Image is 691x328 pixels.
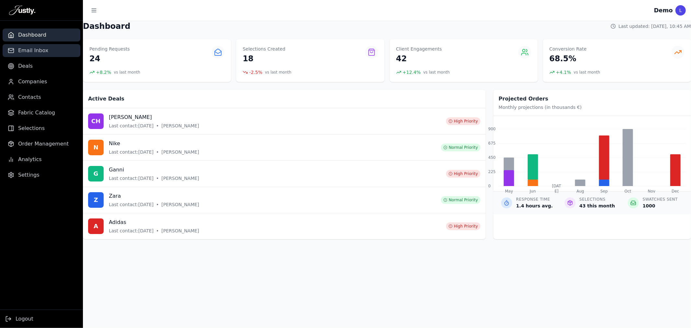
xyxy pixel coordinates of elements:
[654,6,673,15] div: Demo
[18,124,45,132] span: Selections
[18,109,55,117] span: Fabric Catalog
[109,113,199,121] h3: [PERSON_NAME]
[265,70,292,75] span: vs last month
[528,189,538,194] div: Jun
[643,197,678,202] p: Swatches Sent
[249,69,262,76] span: -2.5 %
[504,189,514,194] div: May
[423,70,450,75] span: vs last month
[623,189,633,194] div: Oct
[109,201,154,208] span: Last contact: [DATE]
[9,5,35,16] img: Justly Logo
[580,203,615,209] p: 43 this month
[18,47,48,54] span: Email Inbox
[109,123,154,129] span: Last contact: [DATE]
[549,53,587,64] p: 68.5%
[161,175,199,182] span: [PERSON_NAME]
[109,192,199,200] h3: Zara
[446,117,480,125] div: High Priority
[441,196,480,204] div: Normal Priority
[556,69,571,76] span: + 4.1 %
[18,78,47,86] span: Companies
[18,171,40,179] span: Settings
[88,218,104,234] div: A
[243,53,285,64] p: 18
[89,46,130,52] p: Pending Requests
[488,169,496,174] span: 225
[403,69,421,76] span: + 12.4 %
[88,95,480,103] h2: Active Deals
[488,155,496,160] span: 450
[83,21,130,31] h1: Dashboard
[3,60,80,73] a: Deals
[109,218,199,226] h3: Adidas
[396,46,442,52] p: Client Engagements
[18,156,42,163] span: Analytics
[156,228,159,234] span: •
[18,93,41,101] span: Contacts
[88,166,104,182] div: G
[109,166,199,174] h3: Ganni
[549,46,587,52] p: Conversion Rate
[643,203,678,209] p: 1000
[488,126,496,132] span: 900
[109,175,154,182] span: Last contact: [DATE]
[3,122,80,135] a: Selections
[551,183,562,194] div: [DATE]
[599,189,609,194] div: Sep
[88,192,104,208] div: Z
[441,144,480,151] div: Normal Priority
[18,140,69,148] span: Order Management
[5,315,33,323] button: Logout
[647,189,657,194] div: Nov
[499,104,686,111] p: Monthly projections (in thousands €)
[488,141,496,146] span: 675
[18,62,33,70] span: Deals
[18,31,46,39] span: Dashboard
[88,5,100,16] button: Toggle sidebar
[156,201,159,208] span: •
[574,70,600,75] span: vs last month
[3,91,80,104] a: Contacts
[446,170,480,178] div: High Priority
[88,140,104,155] div: N
[3,106,80,119] a: Fabric Catalog
[243,46,285,52] p: Selections Created
[618,23,691,29] span: Last updated: [DATE], 10:45 AM
[3,153,80,166] a: Analytics
[161,201,199,208] span: [PERSON_NAME]
[3,29,80,41] a: Dashboard
[156,123,159,129] span: •
[3,169,80,182] a: Settings
[575,189,585,194] div: Aug
[156,149,159,155] span: •
[89,53,130,64] p: 24
[675,5,686,16] div: L
[109,149,154,155] span: Last contact: [DATE]
[161,228,199,234] span: [PERSON_NAME]
[109,228,154,234] span: Last contact: [DATE]
[3,44,80,57] a: Email Inbox
[156,175,159,182] span: •
[446,222,480,230] div: High Priority
[488,183,491,189] span: 0
[499,95,686,103] h2: Projected Orders
[161,123,199,129] span: [PERSON_NAME]
[96,69,111,76] span: + 8.2 %
[516,203,553,209] p: 1.4 hours avg.
[3,75,80,88] a: Companies
[161,149,199,155] span: [PERSON_NAME]
[670,189,681,194] div: Dec
[114,70,140,75] span: vs last month
[3,137,80,150] a: Order Management
[516,197,553,202] p: Response Time
[16,315,33,323] span: Logout
[88,113,104,129] div: CH
[396,53,442,64] p: 42
[580,197,615,202] p: Selections
[109,140,199,147] h3: Nike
